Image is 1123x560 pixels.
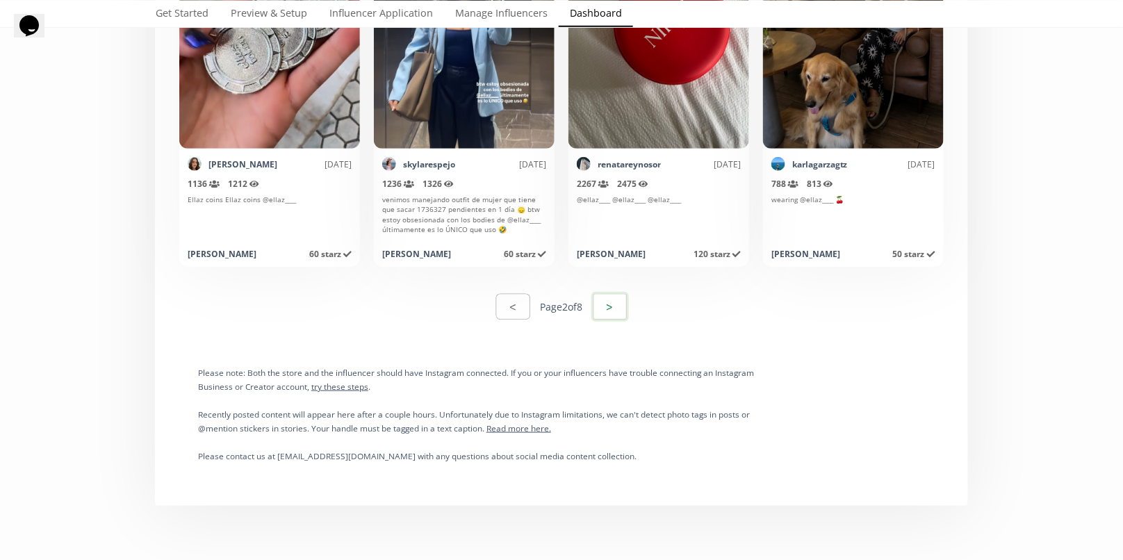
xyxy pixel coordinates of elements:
[309,248,352,260] span: 60 starz
[423,178,454,190] span: 1326
[208,158,277,170] a: [PERSON_NAME]
[771,195,935,240] div: wearing @ellaz____ 🍒
[771,178,798,190] span: 788
[771,248,840,260] div: [PERSON_NAME]
[455,158,546,170] div: [DATE]
[893,248,935,260] span: 50 starz
[486,422,551,434] a: Read more here.
[198,367,754,392] small: Please note: Both the store and the influencer should have Instagram connected. If you or your in...
[541,300,583,314] div: Page 2 of 8
[198,409,750,434] small: Recently posted content will appear here after a couple hours. Unfortunately due to Instagram lim...
[382,248,451,260] div: [PERSON_NAME]
[792,158,848,170] a: karlagarzagtz
[504,248,546,260] span: 60 starz
[403,158,455,170] a: skylarespejo
[188,157,202,171] img: 443579578_458171370023259_1365890688786883293_n.jpg
[228,178,259,190] span: 1212
[382,157,396,171] img: 508171379_18511678042012906_5624781917219549587_n.jpg
[577,178,609,190] span: 2267
[382,195,546,240] div: venimos manejando outfit de mujer que tiene que sacar 1736327 pendientes en 1 día 🙂‍↕️ btw estoy ...
[694,248,741,260] span: 120 starz
[188,178,220,190] span: 1136
[591,292,629,322] button: >
[848,158,935,170] div: [DATE]
[382,178,414,190] span: 1236
[807,178,833,190] span: 813
[577,248,646,260] div: [PERSON_NAME]
[188,195,352,240] div: Ellaz coins Ellaz coins @ellaz____
[188,248,256,260] div: [PERSON_NAME]
[771,157,785,171] img: 450791475_793144479597677_4628691700547329592_n.jpg
[661,158,741,170] div: [DATE]
[577,157,591,171] img: 322328408_489950739867536_8052239172642290929_n.jpg
[577,195,741,240] div: @ellaz____ @ellaz____ @ellaz____
[311,381,368,392] a: try these steps
[14,14,58,56] iframe: chat widget
[598,158,661,170] a: renatareynosor
[496,294,530,320] button: <
[198,450,637,461] small: Please contact us at [EMAIL_ADDRESS][DOMAIN_NAME] with any questions about social media content c...
[617,178,648,190] span: 2475
[277,158,352,170] div: [DATE]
